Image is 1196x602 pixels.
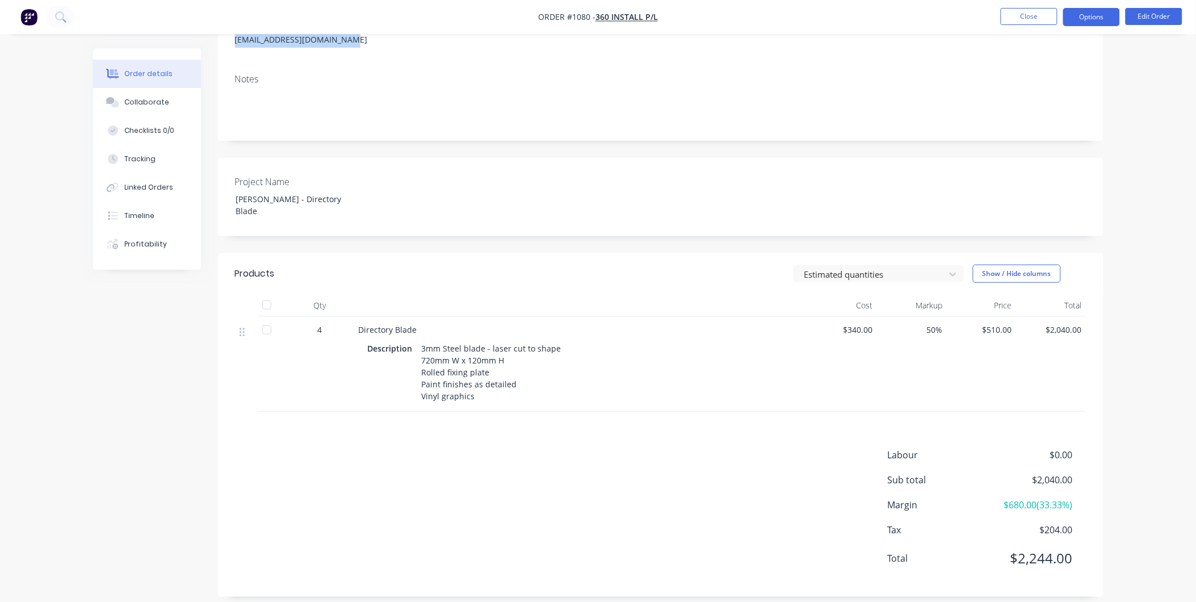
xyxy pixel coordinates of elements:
span: $510.00 [952,324,1013,336]
span: $2,040.00 [1021,324,1082,336]
div: Profitability [124,239,167,249]
div: Linked Orders [124,182,173,193]
div: Cost [808,294,878,317]
span: $680.00 ( 33.33 %) [988,498,1072,512]
span: 50% [882,324,943,336]
button: Linked Orders [93,173,201,202]
button: Collaborate [93,88,201,116]
div: Markup [878,294,947,317]
div: Products [235,267,275,281]
div: Total [1017,294,1086,317]
button: Options [1063,8,1120,26]
span: Margin [888,498,989,512]
span: 4 [318,324,322,336]
div: Qty [286,294,354,317]
span: $340.00 [813,324,874,336]
a: 360 Install P/L [595,12,658,23]
span: Total [888,551,989,565]
span: Directory Blade [359,324,417,335]
span: $2,244.00 [988,548,1072,568]
button: Profitability [93,230,201,258]
div: 3mm Steel blade - laser cut to shape 720mm W x 120mm H Rolled fixing plate Paint finishes as deta... [417,340,566,404]
button: Tracking [93,145,201,173]
button: Order details [93,60,201,88]
div: [PERSON_NAME] - Directory Blade [226,191,368,219]
span: Tax [888,523,989,537]
div: Collaborate [124,97,169,107]
div: Timeline [124,211,154,221]
div: Notes [235,74,1086,85]
button: Edit Order [1126,8,1182,25]
button: Timeline [93,202,201,230]
div: Price [947,294,1017,317]
img: Factory [20,9,37,26]
div: Order details [124,69,173,79]
span: $2,040.00 [988,473,1072,487]
button: Checklists 0/0 [93,116,201,145]
button: Show / Hide columns [973,265,1061,283]
div: [EMAIL_ADDRESS][DOMAIN_NAME] [235,32,391,48]
span: Labour [888,448,989,462]
div: Checklists 0/0 [124,126,174,136]
button: Close [1001,8,1057,25]
span: $0.00 [988,448,1072,462]
label: Project Name [235,175,377,189]
div: Tracking [124,154,156,164]
span: $204.00 [988,523,1072,537]
span: Order #1080 - [538,12,595,23]
div: Description [368,340,417,357]
span: Sub total [888,473,989,487]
